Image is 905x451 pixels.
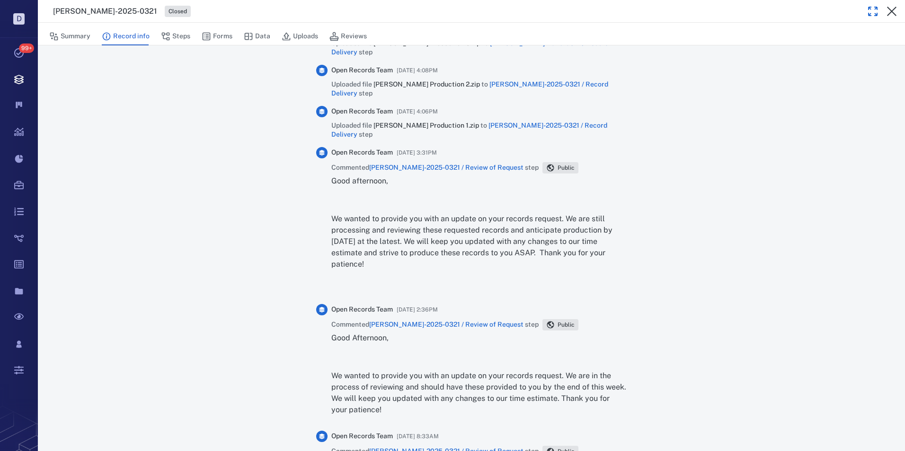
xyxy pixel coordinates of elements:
span: [DATE] 3:31PM [397,147,437,158]
button: Close [882,2,901,21]
span: Commented step [331,163,539,173]
span: [PERSON_NAME] Production 3.zip [373,39,482,47]
span: Uploaded file to step [331,80,627,98]
span: Open Records Team [331,432,393,441]
button: Summary [49,27,90,45]
span: [DATE] 4:06PM [397,106,438,117]
button: Record info [102,27,150,45]
span: Open Records Team [331,148,393,157]
button: Uploads [282,27,318,45]
h3: [PERSON_NAME]-2025-0321 [53,6,157,17]
span: Help [21,7,41,15]
button: Forms [202,27,232,45]
span: [DATE] 8:33AM [397,431,439,442]
span: [DATE] 4:08PM [397,65,438,76]
a: [PERSON_NAME]-2025-0321 / Review of Request [369,321,523,328]
span: [DATE] 2:36PM [397,304,438,315]
button: Data [244,27,270,45]
span: Open Records Team [331,305,393,314]
span: 99+ [19,43,34,53]
p: Good Afternoon, [331,332,627,344]
button: Steps [161,27,190,45]
span: Public [556,321,577,329]
span: [PERSON_NAME] Production 1.zip [373,121,480,129]
span: Public [556,164,577,172]
p: D [13,13,25,25]
button: Reviews [329,27,367,45]
p: Good afternoon, [331,175,627,187]
p: We wanted to provide you with an update on your records request. We are in the process of reviewi... [331,370,627,416]
span: Open Records Team [331,66,393,75]
span: Uploaded file to step [331,39,627,57]
span: Commented step [331,320,539,330]
span: Uploaded file to step [331,121,627,139]
button: Toggle Fullscreen [863,2,882,21]
span: Open Records Team [331,107,393,116]
span: [PERSON_NAME] Production 2.zip [373,80,481,88]
body: Rich Text Area. Press ALT-0 for help. [8,8,302,16]
p: We wanted to provide you with an update on your records request. We are still processing and revi... [331,213,627,270]
span: Closed [167,8,189,16]
a: [PERSON_NAME]-2025-0321 / Review of Request [369,164,523,171]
